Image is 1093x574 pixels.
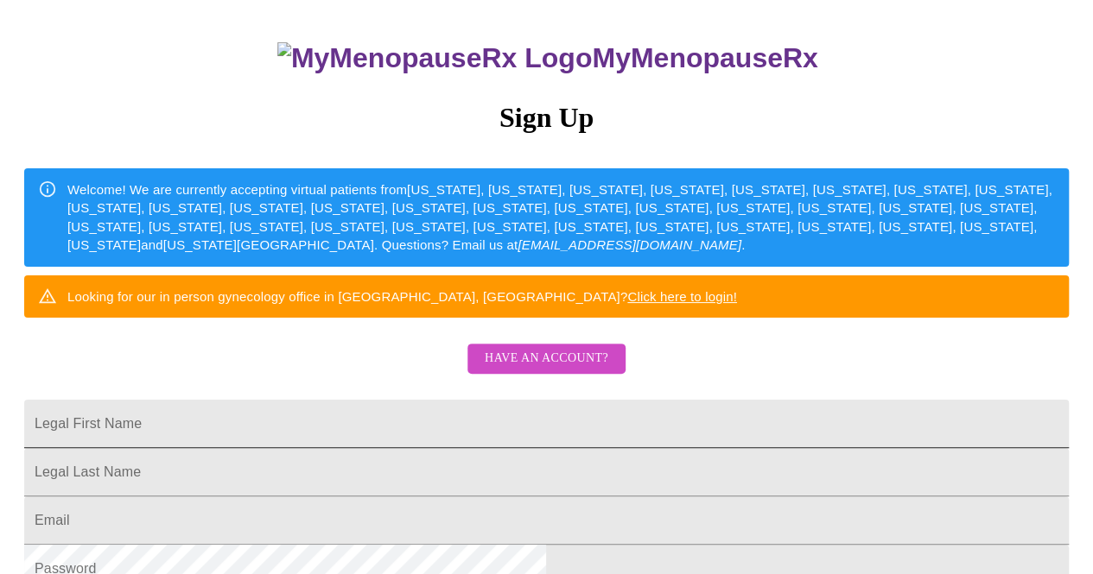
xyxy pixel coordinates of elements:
[518,237,741,252] em: [EMAIL_ADDRESS][DOMAIN_NAME]
[277,42,592,74] img: MyMenopauseRx Logo
[67,173,1055,262] div: Welcome! We are currently accepting virtual patients from [US_STATE], [US_STATE], [US_STATE], [US...
[27,42,1070,74] h3: MyMenopauseRx
[627,289,737,304] a: Click here to login!
[485,348,608,369] span: Have an account?
[467,344,626,374] button: Have an account?
[67,281,737,312] div: Looking for our in person gynecology office in [GEOGRAPHIC_DATA], [GEOGRAPHIC_DATA]?
[463,363,630,377] a: Have an account?
[24,102,1069,134] h3: Sign Up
